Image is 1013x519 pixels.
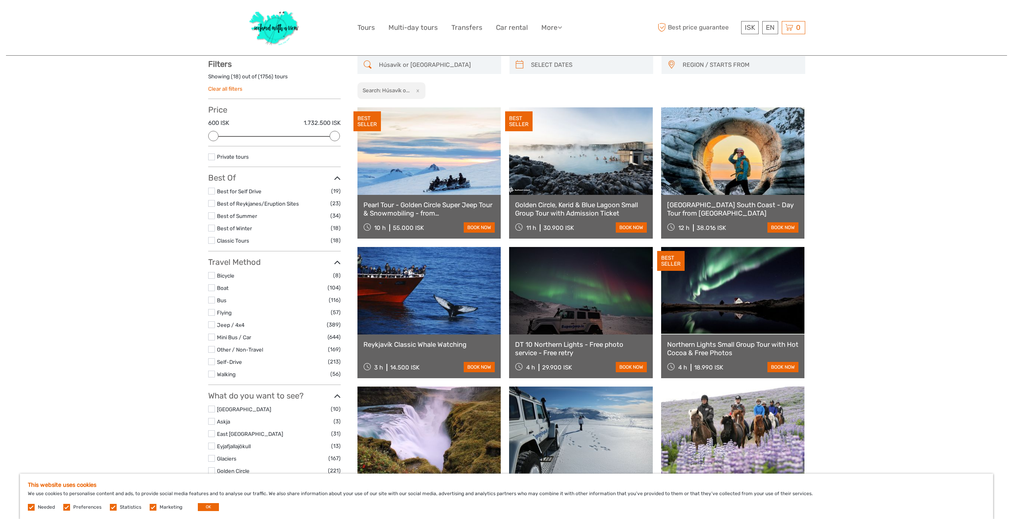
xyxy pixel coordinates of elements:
a: book now [616,362,647,372]
a: Tours [357,22,375,33]
button: Open LiveChat chat widget [92,12,101,22]
div: 29.900 ISK [542,364,572,371]
button: REGION / STARTS FROM [679,58,801,72]
a: More [541,22,562,33]
p: We're away right now. Please check back later! [11,14,90,20]
a: Other / Non-Travel [217,346,263,353]
span: (57) [331,308,341,317]
label: Needed [38,504,55,511]
div: We use cookies to personalise content and ads, to provide social media features and to analyse ou... [20,474,993,519]
a: Best for Self Drive [217,188,262,194]
span: (10) [331,404,341,414]
a: Bus [217,297,226,303]
a: Eyjafjallajökull [217,443,251,449]
button: OK [198,503,219,511]
div: 18.990 ISK [694,364,723,371]
h3: Best Of [208,173,341,183]
div: 14.500 ISK [390,364,420,371]
span: (23) [330,199,341,208]
a: book now [464,222,495,233]
a: Askja [217,418,230,425]
a: book now [767,222,798,233]
span: 11 h [526,224,536,231]
button: x [411,86,422,95]
span: (13) [331,441,341,451]
span: 4 h [526,364,535,371]
a: book now [767,362,798,372]
span: (18) [331,224,341,233]
label: 1756 [260,73,271,80]
h5: This website uses cookies [28,482,985,488]
span: (104) [328,283,341,292]
label: 1.732.500 ISK [304,119,341,127]
a: Golden Circle [217,468,250,474]
a: Multi-day tours [388,22,438,33]
div: 55.000 ISK [393,224,424,231]
strong: Filters [208,59,232,69]
input: SELECT DATES [528,58,649,72]
label: 600 ISK [208,119,229,127]
div: BEST SELLER [353,111,381,131]
a: Glaciers [217,455,236,462]
a: Clear all filters [208,86,242,92]
label: Preferences [73,504,101,511]
img: 1077-ca632067-b948-436b-9c7a-efe9894e108b_logo_big.jpg [245,6,303,49]
div: 38.016 ISK [697,224,726,231]
div: BEST SELLER [657,251,685,271]
a: Transfers [451,22,482,33]
span: 10 h [374,224,386,231]
div: EN [762,21,778,34]
a: [GEOGRAPHIC_DATA] South Coast - Day Tour from [GEOGRAPHIC_DATA] [667,201,799,217]
span: (8) [333,271,341,280]
label: 18 [233,73,239,80]
span: 12 h [678,224,689,231]
span: (644) [328,332,341,342]
a: [GEOGRAPHIC_DATA] [217,406,271,412]
div: 30.900 ISK [543,224,574,231]
a: Best of Summer [217,213,257,219]
a: Northern Lights Small Group Tour with Hot Cocoa & Free Photos [667,340,799,357]
a: Reykjavík Classic Whale Watching [363,340,495,348]
a: East [GEOGRAPHIC_DATA] [217,431,283,437]
a: Jeep / 4x4 [217,322,244,328]
span: (116) [329,295,341,305]
span: (167) [328,454,341,463]
span: (221) [328,466,341,475]
a: Private tours [217,154,249,160]
span: ISK [745,23,755,31]
span: (389) [327,320,341,329]
input: SEARCH [376,58,497,72]
h3: Travel Method [208,257,341,267]
a: book now [616,222,647,233]
h3: What do you want to see? [208,391,341,400]
span: (18) [331,236,341,245]
span: 3 h [374,364,383,371]
label: Statistics [120,504,141,511]
span: (213) [328,357,341,366]
a: DT 10 Northern Lights - Free photo service - Free retry [515,340,647,357]
a: Bicycle [217,272,234,279]
span: 4 h [678,364,687,371]
span: (3) [334,417,341,426]
span: (31) [331,429,341,438]
h3: Price [208,105,341,115]
div: Showing ( ) out of ( ) tours [208,73,341,85]
span: 0 [795,23,802,31]
a: Best of Reykjanes/Eruption Sites [217,200,299,207]
a: Classic Tours [217,237,249,244]
a: Mini Bus / Car [217,334,251,340]
span: Best price guarantee [656,21,739,34]
span: (19) [331,187,341,196]
a: Boat [217,285,228,291]
h2: Search: Húsavík o... [363,87,410,93]
a: Pearl Tour - Golden Circle Super Jeep Tour & Snowmobiling - from [GEOGRAPHIC_DATA] [363,201,495,217]
label: Marketing [160,504,182,511]
a: Best of Winter [217,225,252,231]
a: Car rental [496,22,528,33]
span: (34) [330,211,341,220]
a: Flying [217,309,232,316]
span: (169) [328,345,341,354]
a: book now [464,362,495,372]
span: (56) [330,369,341,379]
